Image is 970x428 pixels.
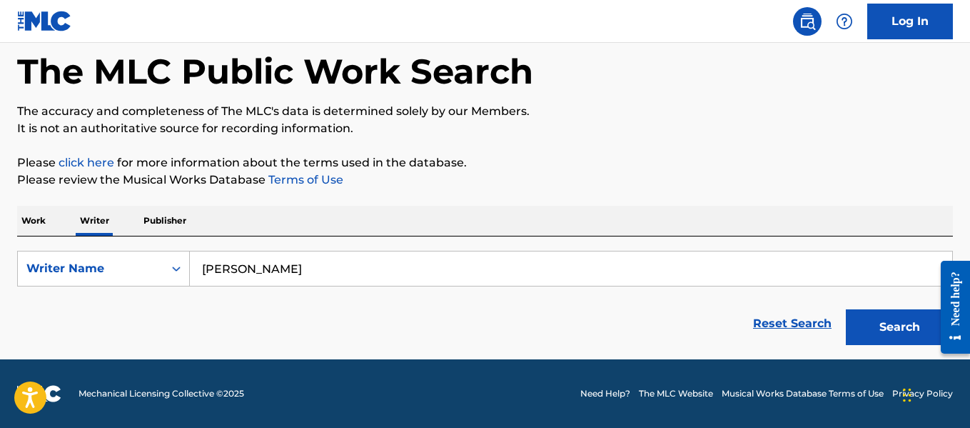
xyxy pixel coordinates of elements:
a: Musical Works Database Terms of Use [722,387,884,400]
a: Privacy Policy [892,387,953,400]
img: search [799,13,816,30]
form: Search Form [17,251,953,352]
button: Search [846,309,953,345]
div: Help [830,7,859,36]
iframe: Chat Widget [899,359,970,428]
p: The accuracy and completeness of The MLC's data is determined solely by our Members. [17,103,953,120]
a: Need Help? [580,387,630,400]
p: Publisher [139,206,191,236]
p: Writer [76,206,113,236]
p: Please review the Musical Works Database [17,171,953,189]
div: Widget de chat [899,359,970,428]
iframe: Resource Center [930,250,970,365]
span: Mechanical Licensing Collective © 2025 [79,387,244,400]
a: Reset Search [746,308,839,339]
p: Please for more information about the terms used in the database. [17,154,953,171]
div: Arrastrar [903,374,911,417]
img: help [836,13,853,30]
a: Terms of Use [266,173,343,186]
img: logo [17,385,61,402]
a: Log In [867,4,953,39]
img: MLC Logo [17,11,72,31]
h1: The MLC Public Work Search [17,50,533,93]
a: Public Search [793,7,822,36]
p: Work [17,206,50,236]
a: click here [59,156,114,169]
p: It is not an authoritative source for recording information. [17,120,953,137]
a: The MLC Website [639,387,713,400]
div: Writer Name [26,260,155,277]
